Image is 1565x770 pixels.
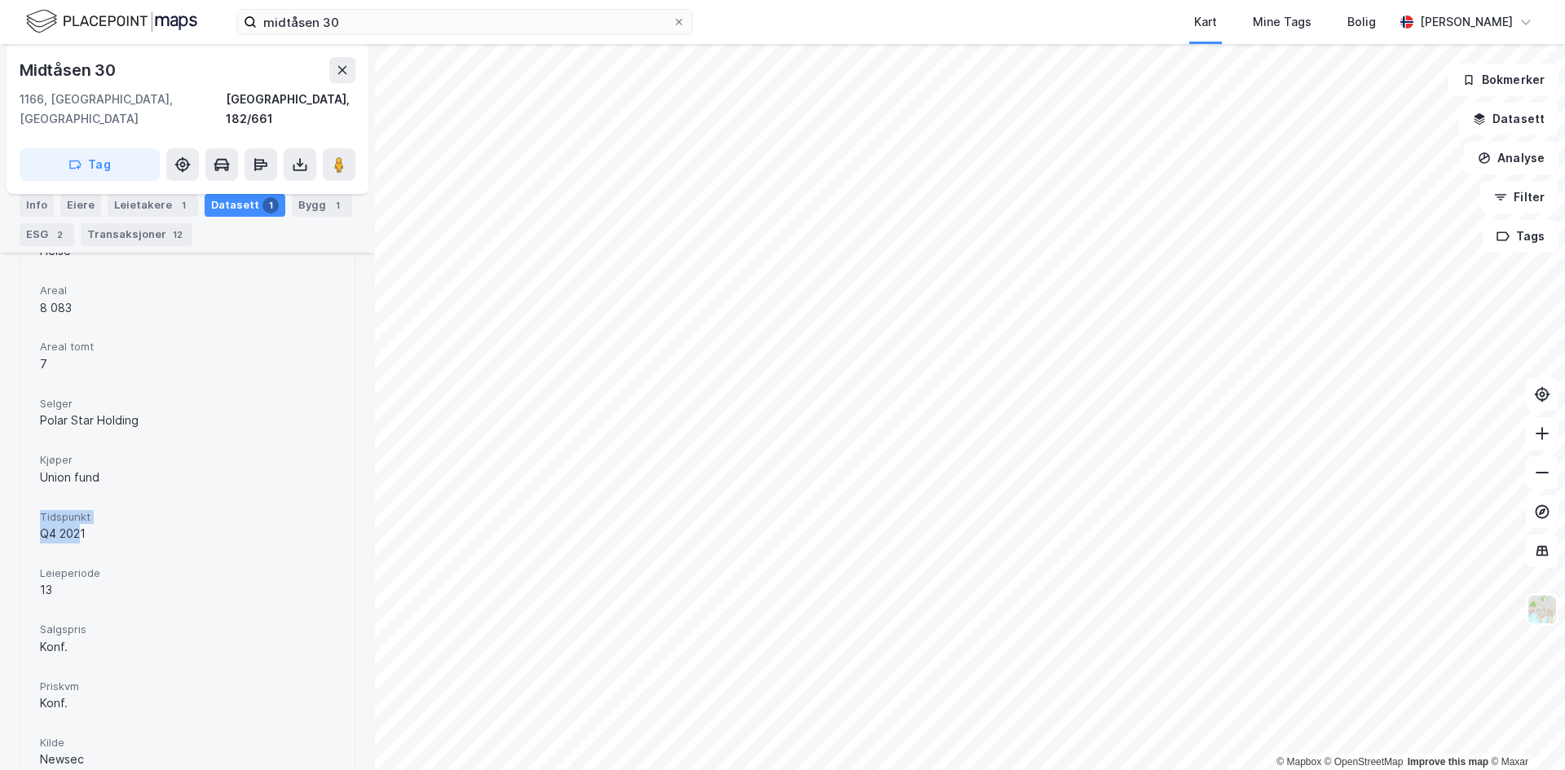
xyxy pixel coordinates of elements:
div: 7 [40,354,335,374]
div: 1166, [GEOGRAPHIC_DATA], [GEOGRAPHIC_DATA] [20,90,226,129]
div: Eiere [60,194,101,217]
div: [GEOGRAPHIC_DATA], 182/661 [226,90,355,129]
span: Priskvm [40,680,335,693]
div: Bolig [1347,12,1376,32]
img: logo.f888ab2527a4732fd821a326f86c7f29.svg [26,7,197,36]
iframe: Chat Widget [1483,692,1565,770]
div: Union fund [40,468,335,487]
span: Kjøper [40,453,335,467]
a: OpenStreetMap [1325,756,1404,768]
button: Datasett [1459,103,1558,135]
div: Kart [1194,12,1217,32]
button: Bokmerker [1448,64,1558,96]
div: 1 [262,197,279,213]
div: 13 [40,580,335,600]
div: Kontrollprogram for chat [1483,692,1565,770]
div: Datasett [205,194,285,217]
div: Bygg [292,194,352,217]
div: Midtåsen 30 [20,57,119,83]
div: Konf. [40,637,335,657]
img: Z [1527,594,1558,625]
span: Salgspris [40,623,335,636]
div: ESG [20,223,74,246]
button: Tags [1483,220,1558,253]
div: Leietakere [108,194,198,217]
div: 1 [175,197,192,213]
input: Søk på adresse, matrikkel, gårdeiere, leietakere eller personer [257,10,672,34]
span: Tidspunkt [40,510,335,524]
span: Kilde [40,736,335,750]
span: Selger [40,397,335,411]
div: Transaksjoner [81,223,192,246]
div: 8 083 [40,298,335,318]
span: Areal [40,284,335,297]
button: Analyse [1464,142,1558,174]
div: Info [20,194,54,217]
div: Mine Tags [1253,12,1312,32]
span: Leieperiode [40,566,335,580]
div: Konf. [40,693,335,713]
div: Polar Star Holding [40,411,335,430]
a: Mapbox [1276,756,1321,768]
div: 12 [170,227,186,243]
div: Newsec [40,750,335,769]
span: Areal tomt [40,340,335,354]
div: Q4 2021 [40,524,335,543]
button: Tag [20,148,160,181]
div: [PERSON_NAME] [1420,12,1513,32]
button: Filter [1480,181,1558,213]
div: 1 [329,197,346,213]
div: 2 [51,227,68,243]
a: Improve this map [1408,756,1488,768]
